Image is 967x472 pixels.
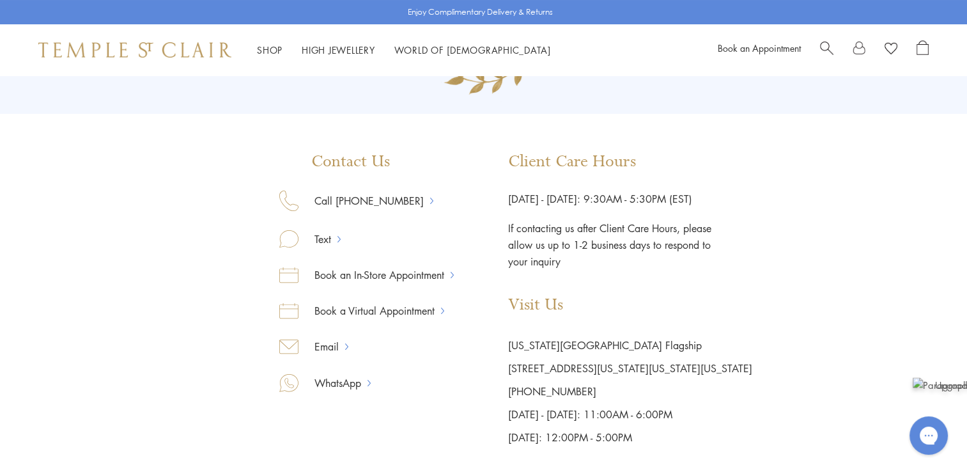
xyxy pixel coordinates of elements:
[508,295,752,315] p: Visit Us
[298,267,451,283] a: Book an In-Store Appointment
[394,43,551,56] a: World of [DEMOGRAPHIC_DATA]World of [DEMOGRAPHIC_DATA]
[408,6,553,19] p: Enjoy Complimentary Delivery & Returns
[917,40,929,59] a: Open Shopping Bag
[298,375,367,391] a: WhatsApp
[820,40,833,59] a: Search
[257,43,282,56] a: ShopShop
[508,207,713,270] p: If contacting us after Client Care Hours, please allow us up to 1-2 business days to respond to y...
[508,426,752,449] p: [DATE]: 12:00PM - 5:00PM
[718,42,801,54] a: Book an Appointment
[508,361,752,375] a: [STREET_ADDRESS][US_STATE][US_STATE][US_STATE]
[298,231,337,248] a: Text
[508,191,752,207] p: [DATE] - [DATE]: 9:30AM - 5:30PM (EST)
[508,384,596,398] a: [PHONE_NUMBER]
[302,43,375,56] a: High JewelleryHigh Jewellery
[298,193,430,209] a: Call [PHONE_NUMBER]
[298,338,345,355] a: Email
[903,412,954,459] iframe: Gorgias live chat messenger
[885,40,897,59] a: View Wishlist
[508,152,752,171] p: Client Care Hours
[257,42,551,58] nav: Main navigation
[508,403,752,426] p: [DATE] - [DATE]: 11:00AM - 6:00PM
[508,334,752,357] p: [US_STATE][GEOGRAPHIC_DATA] Flagship
[38,42,231,58] img: Temple St. Clair
[279,152,454,171] p: Contact Us
[298,303,441,319] a: Book a Virtual Appointment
